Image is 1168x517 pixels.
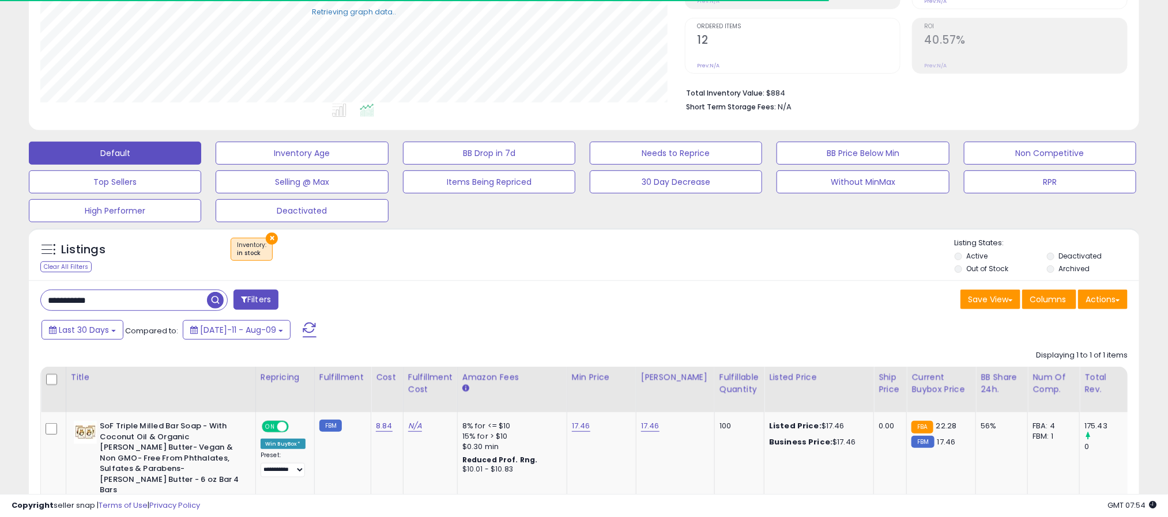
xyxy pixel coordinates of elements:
[1058,264,1090,273] label: Archived
[964,170,1136,193] button: RPR
[967,264,1009,273] label: Out of Stock
[29,199,201,222] button: High Performer
[99,500,148,511] a: Terms of Use
[719,371,759,396] div: Fulfillable Quantity
[778,101,792,112] span: N/A
[911,436,934,448] small: FBM
[42,320,123,340] button: Last 30 Days
[12,500,200,511] div: seller snap | |
[925,33,1127,49] h2: 40.57%
[319,371,366,383] div: Fulfillment
[29,170,201,193] button: Top Sellers
[769,436,832,447] b: Business Price:
[266,233,278,245] button: ×
[769,371,869,383] div: Listed Price
[462,465,558,474] div: $10.01 - $10.83
[216,199,388,222] button: Deactivated
[1084,371,1126,396] div: Total Rev.
[403,170,575,193] button: Items Being Repriced
[1107,500,1156,511] span: 2025-09-9 07:54 GMT
[261,439,306,449] div: Win BuyBox *
[960,290,1020,309] button: Save View
[71,371,251,383] div: Title
[233,290,278,310] button: Filters
[261,451,306,477] div: Preset:
[216,142,388,165] button: Inventory Age
[641,420,660,432] a: 17.46
[879,371,902,396] div: Ship Price
[462,431,558,442] div: 15% for > $10
[936,420,957,431] span: 22.28
[911,421,933,434] small: FBA
[769,421,865,431] div: $17.46
[100,421,240,499] b: SoF Triple Milled Bar Soap - With Coconut Oil & Organic [PERSON_NAME] Butter- Vegan & Non GMO- Fr...
[312,7,396,17] div: Retrieving graph data..
[777,170,949,193] button: Without MinMax
[981,371,1023,396] div: BB Share 24h.
[981,421,1019,431] div: 56%
[462,371,562,383] div: Amazon Fees
[698,62,720,69] small: Prev: N/A
[777,142,949,165] button: BB Price Below Min
[237,241,266,258] span: Inventory :
[29,142,201,165] button: Default
[376,371,398,383] div: Cost
[237,249,266,257] div: in stock
[1033,371,1075,396] div: Num of Comp.
[955,238,1139,249] p: Listing States:
[964,142,1136,165] button: Non Competitive
[462,455,538,465] b: Reduced Prof. Rng.
[1078,290,1128,309] button: Actions
[937,436,956,447] span: 17.46
[403,142,575,165] button: BB Drop in 7d
[769,420,822,431] b: Listed Price:
[925,24,1127,30] span: ROI
[572,371,631,383] div: Min Price
[149,500,200,511] a: Privacy Policy
[879,421,898,431] div: 0.00
[719,421,755,431] div: 100
[967,251,988,261] label: Active
[287,422,306,432] span: OFF
[1033,421,1071,431] div: FBA: 4
[1084,421,1131,431] div: 175.43
[40,261,92,272] div: Clear All Filters
[1084,442,1131,452] div: 0
[698,24,900,30] span: Ordered Items
[1033,431,1071,442] div: FBM: 1
[74,421,97,444] img: 41+FHOQpoeL._SL40_.jpg
[183,320,291,340] button: [DATE]-11 - Aug-09
[216,170,388,193] button: Selling @ Max
[462,442,558,452] div: $0.30 min
[687,88,765,98] b: Total Inventory Value:
[462,421,558,431] div: 8% for <= $10
[462,383,469,394] small: Amazon Fees.
[1022,290,1076,309] button: Columns
[261,371,310,383] div: Repricing
[687,85,1119,99] li: $884
[698,33,900,49] h2: 12
[1036,350,1128,361] div: Displaying 1 to 1 of 1 items
[641,371,710,383] div: [PERSON_NAME]
[687,102,777,112] b: Short Term Storage Fees:
[376,420,393,432] a: 8.84
[408,371,453,396] div: Fulfillment Cost
[408,420,422,432] a: N/A
[769,437,865,447] div: $17.46
[263,422,277,432] span: ON
[200,324,276,336] span: [DATE]-11 - Aug-09
[12,500,54,511] strong: Copyright
[319,420,342,432] small: FBM
[911,371,971,396] div: Current Buybox Price
[61,242,106,258] h5: Listings
[1030,294,1066,305] span: Columns
[125,325,178,336] span: Compared to:
[572,420,590,432] a: 17.46
[59,324,109,336] span: Last 30 Days
[925,62,947,69] small: Prev: N/A
[590,142,762,165] button: Needs to Reprice
[1058,251,1102,261] label: Deactivated
[590,170,762,193] button: 30 Day Decrease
